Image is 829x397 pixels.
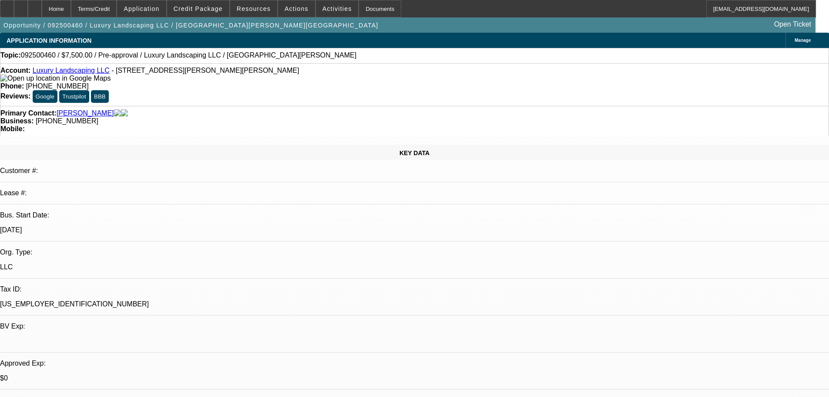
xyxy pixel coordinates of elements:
[237,5,271,12] span: Resources
[117,0,166,17] button: Application
[59,90,89,103] button: Trustpilot
[174,5,223,12] span: Credit Package
[21,51,356,59] span: 092500460 / $7,500.00 / Pre-approval / Luxury Landscaping LLC / [GEOGRAPHIC_DATA][PERSON_NAME]
[0,125,25,132] strong: Mobile:
[121,109,128,117] img: linkedin-icon.png
[167,0,229,17] button: Credit Package
[771,17,815,32] a: Open Ticket
[0,51,21,59] strong: Topic:
[3,22,378,29] span: Opportunity / 092500460 / Luxury Landscaping LLC / [GEOGRAPHIC_DATA][PERSON_NAME][GEOGRAPHIC_DATA]
[7,37,91,44] span: APPLICATION INFORMATION
[111,67,299,74] span: - [STREET_ADDRESS][PERSON_NAME][PERSON_NAME]
[0,75,111,82] a: View Google Maps
[316,0,359,17] button: Activities
[0,117,34,125] strong: Business:
[0,67,30,74] strong: Account:
[124,5,159,12] span: Application
[0,109,57,117] strong: Primary Contact:
[0,75,111,82] img: Open up location in Google Maps
[33,90,57,103] button: Google
[322,5,352,12] span: Activities
[57,109,114,117] a: [PERSON_NAME]
[230,0,277,17] button: Resources
[795,38,811,43] span: Manage
[114,109,121,117] img: facebook-icon.png
[399,149,430,156] span: KEY DATA
[33,67,110,74] a: Luxury Landscaping LLC
[26,82,89,90] span: [PHONE_NUMBER]
[36,117,98,125] span: [PHONE_NUMBER]
[278,0,315,17] button: Actions
[285,5,309,12] span: Actions
[0,82,24,90] strong: Phone:
[91,90,109,103] button: BBB
[0,92,30,100] strong: Reviews:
